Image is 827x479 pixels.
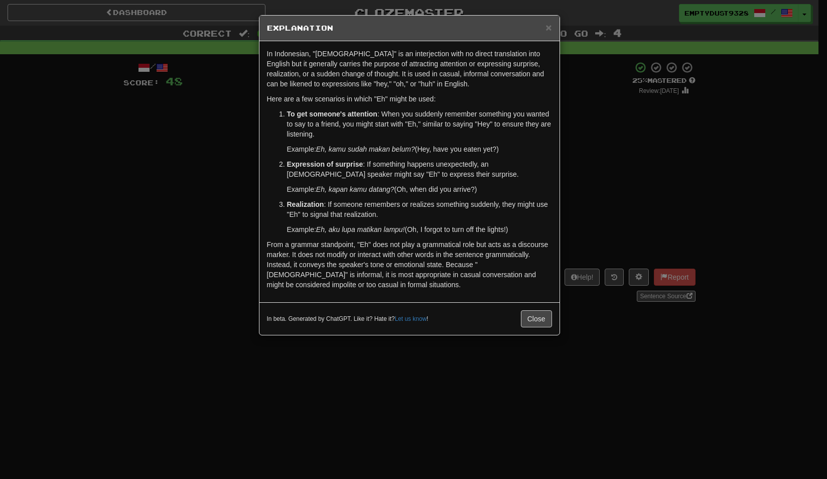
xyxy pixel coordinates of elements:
[287,224,552,234] p: Example: (Oh, I forgot to turn off the lights!)
[267,315,429,323] small: In beta. Generated by ChatGPT. Like it? Hate it? !
[287,109,552,139] p: : When you suddenly remember something you wanted to say to a friend, you might start with "Eh," ...
[316,185,394,193] em: Eh, kapan kamu datang?
[287,200,324,208] strong: Realization
[287,144,552,154] p: Example: (Hey, have you eaten yet?)
[287,159,552,179] p: : If something happens unexpectedly, an [DEMOGRAPHIC_DATA] speaker might say "Eh" to express thei...
[287,184,552,194] p: Example: (Oh, when did you arrive?)
[267,240,552,290] p: From a grammar standpoint, "Eh" does not play a grammatical role but acts as a discourse marker. ...
[267,94,552,104] p: Here are a few scenarios in which "Eh" might be used:
[316,145,415,153] em: Eh, kamu sudah makan belum?
[287,160,363,168] strong: Expression of surprise
[267,23,552,33] h5: Explanation
[521,310,552,327] button: Close
[395,315,427,322] a: Let us know
[287,199,552,219] p: : If someone remembers or realizes something suddenly, they might use "Eh" to signal that realiza...
[545,22,552,33] span: ×
[287,110,377,118] strong: To get someone's attention
[267,49,552,89] p: In Indonesian, "[DEMOGRAPHIC_DATA]" is an interjection with no direct translation into English bu...
[316,225,405,233] em: Eh, aku lupa matikan lampu!
[545,22,552,33] button: Close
